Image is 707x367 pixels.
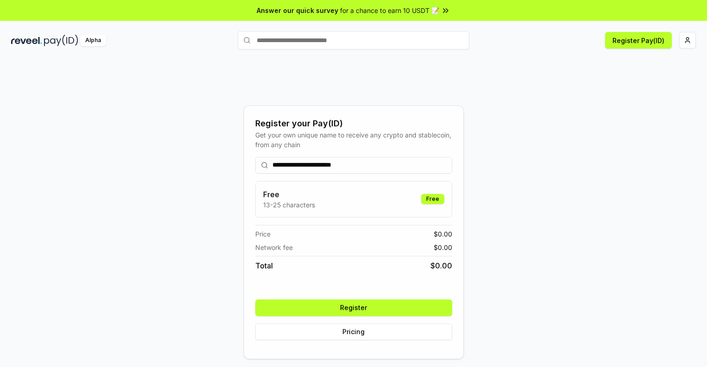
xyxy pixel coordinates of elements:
[263,189,315,200] h3: Free
[255,229,271,239] span: Price
[434,229,452,239] span: $ 0.00
[80,35,106,46] div: Alpha
[430,260,452,271] span: $ 0.00
[340,6,439,15] span: for a chance to earn 10 USDT 📝
[11,35,42,46] img: reveel_dark
[255,260,273,271] span: Total
[421,194,444,204] div: Free
[255,117,452,130] div: Register your Pay(ID)
[44,35,78,46] img: pay_id
[255,299,452,316] button: Register
[263,200,315,210] p: 13-25 characters
[255,323,452,340] button: Pricing
[255,130,452,149] div: Get your own unique name to receive any crypto and stablecoin, from any chain
[255,243,293,252] span: Network fee
[257,6,338,15] span: Answer our quick survey
[605,32,672,49] button: Register Pay(ID)
[434,243,452,252] span: $ 0.00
